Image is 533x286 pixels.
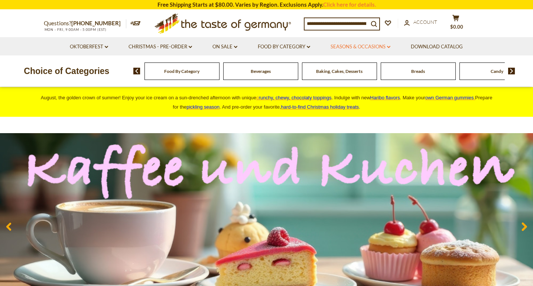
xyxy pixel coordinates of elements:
button: $0.00 [445,15,467,33]
span: . [281,104,360,110]
a: hard-to-find Christmas holiday treats [281,104,359,110]
a: On Sale [212,43,237,51]
a: Account [404,18,437,26]
a: Seasons & Occasions [331,43,390,51]
img: previous arrow [133,68,140,74]
span: runchy, chewy, chocolaty toppings [259,95,331,100]
a: Oktoberfest [70,43,108,51]
a: Download Catalog [411,43,463,51]
a: Christmas - PRE-ORDER [129,43,192,51]
span: Account [413,19,437,25]
a: Food By Category [164,68,199,74]
a: Food By Category [258,43,310,51]
a: own German gummies. [425,95,475,100]
a: crunchy, chewy, chocolaty toppings [256,95,332,100]
a: Breads [411,68,425,74]
a: Baking, Cakes, Desserts [316,68,363,74]
a: Beverages [251,68,271,74]
a: pickling season [186,104,220,110]
span: $0.00 [450,24,463,30]
img: next arrow [508,68,515,74]
a: Candy [491,68,503,74]
span: August, the golden crown of summer! Enjoy your ice cream on a sun-drenched afternoon with unique ... [41,95,493,110]
a: [PHONE_NUMBER] [71,20,121,26]
span: own German gummies [425,95,474,100]
a: Haribo flavors [370,95,400,100]
p: Questions? [44,19,126,28]
span: MON - FRI, 9:00AM - 5:00PM (EST) [44,28,107,32]
a: Click here for details. [323,1,376,8]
